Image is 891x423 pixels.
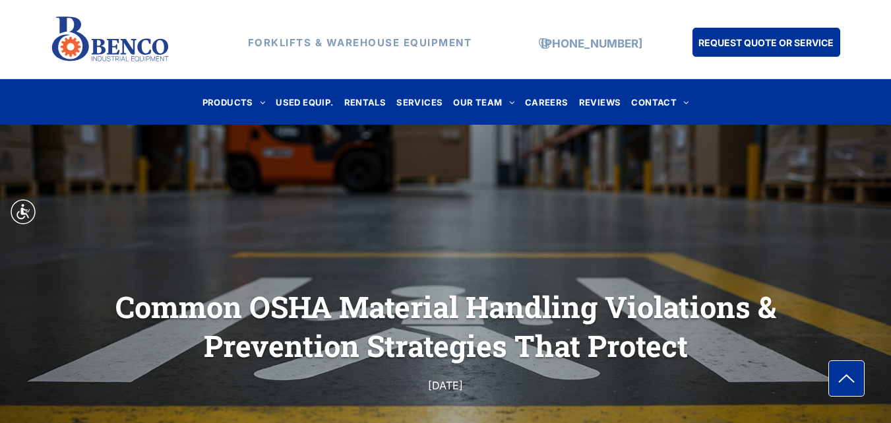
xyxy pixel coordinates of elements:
[339,93,392,111] a: RENTALS
[448,93,520,111] a: OUR TEAM
[520,93,574,111] a: CAREERS
[626,93,694,111] a: CONTACT
[197,93,271,111] a: PRODUCTS
[692,28,840,57] a: REQUEST QUOTE OR SERVICE
[270,93,338,111] a: USED EQUIP.
[248,36,472,49] strong: FORKLIFTS & WAREHOUSE EQUIPMENT
[574,93,627,111] a: REVIEWS
[391,93,448,111] a: SERVICES
[83,286,809,366] h1: Common OSHA Material Handling Violations & Prevention Strategies That Protect
[200,376,691,395] div: [DATE]
[541,37,642,50] a: [PHONE_NUMBER]
[698,30,834,55] span: REQUEST QUOTE OR SERVICE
